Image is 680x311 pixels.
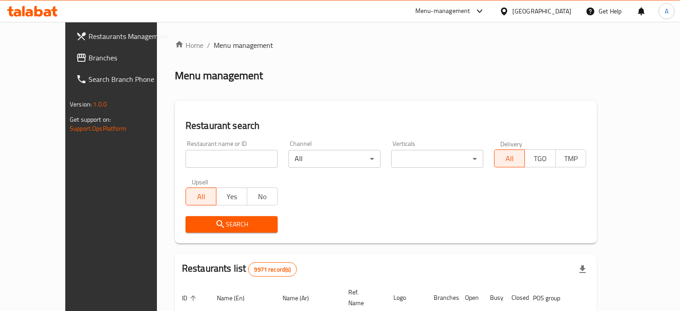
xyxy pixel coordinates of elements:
[220,190,243,203] span: Yes
[288,150,380,168] div: All
[190,190,213,203] span: All
[216,187,247,205] button: Yes
[249,265,296,274] span: 9971 record(s)
[182,262,297,277] h2: Restaurants list
[89,52,172,63] span: Branches
[348,287,376,308] span: Ref. Name
[524,149,555,167] button: TGO
[93,98,107,110] span: 1.0.0
[186,216,278,233] button: Search
[498,152,521,165] span: All
[186,119,586,132] h2: Restaurant search
[192,179,208,185] label: Upsell
[214,40,273,51] span: Menu management
[217,293,256,303] span: Name (En)
[283,293,321,303] span: Name (Ar)
[528,152,552,165] span: TGO
[500,141,523,147] label: Delivery
[69,26,179,47] a: Restaurants Management
[186,187,216,205] button: All
[182,293,199,303] span: ID
[70,98,92,110] span: Version:
[70,114,111,125] span: Get support on:
[391,150,483,168] div: ​
[175,68,263,83] h2: Menu management
[415,6,470,17] div: Menu-management
[69,68,179,90] a: Search Branch Phone
[533,293,572,303] span: POS group
[248,262,296,277] div: Total records count
[572,259,593,280] div: Export file
[175,40,597,51] nav: breadcrumb
[175,40,203,51] a: Home
[207,40,210,51] li: /
[512,6,571,16] div: [GEOGRAPHIC_DATA]
[247,187,278,205] button: No
[69,47,179,68] a: Branches
[70,123,127,134] a: Support.OpsPlatform
[494,149,525,167] button: All
[89,74,172,85] span: Search Branch Phone
[193,219,270,230] span: Search
[89,31,172,42] span: Restaurants Management
[559,152,583,165] span: TMP
[251,190,274,203] span: No
[665,6,668,16] span: A
[186,150,278,168] input: Search for restaurant name or ID..
[555,149,586,167] button: TMP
